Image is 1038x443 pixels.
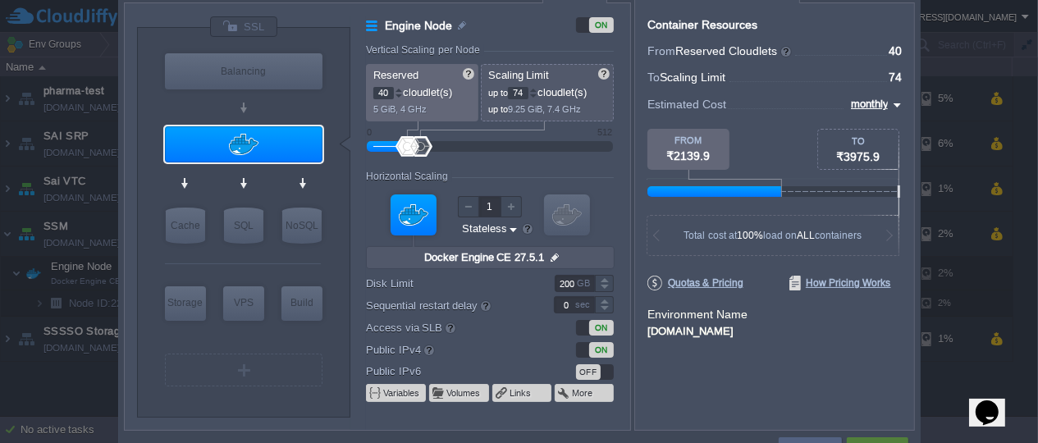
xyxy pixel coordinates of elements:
[165,286,206,321] div: Storage Containers
[889,71,902,84] span: 74
[366,171,452,182] div: Horizontal Scaling
[281,286,322,319] div: Build
[165,286,206,319] div: Storage
[647,95,726,113] span: Estimated Cost
[647,135,729,145] div: FROM
[889,44,902,57] span: 40
[789,276,891,290] span: How Pricing Works
[281,286,322,321] div: Build Node
[488,69,550,81] span: Scaling Limit
[165,126,322,162] div: Engine Node
[282,208,322,244] div: NoSQL Databases
[575,297,593,313] div: sec
[647,71,660,84] span: To
[488,104,508,114] span: up to
[165,53,322,89] div: Balancing
[223,286,264,319] div: VPS
[373,82,473,99] p: cloudlet(s)
[647,322,902,337] div: [DOMAIN_NAME]
[647,308,748,321] label: Environment Name
[589,320,614,336] div: ON
[166,208,205,244] div: Cache
[446,386,482,400] button: Volumes
[366,363,533,380] label: Public IPv6
[818,136,899,146] div: TO
[373,69,418,81] span: Reserved
[589,17,614,33] div: ON
[165,354,322,386] div: Create New Layer
[647,44,675,57] span: From
[224,208,263,244] div: SQL Databases
[488,88,508,98] span: up to
[366,44,484,56] div: Vertical Scaling per Node
[367,127,372,137] div: 0
[165,53,322,89] div: Load Balancer
[969,377,1022,427] iframe: chat widget
[576,364,601,380] div: OFF
[488,82,608,99] p: cloudlet(s)
[597,127,612,137] div: 512
[366,340,533,359] label: Public IPv4
[508,104,581,114] span: 9.25 GiB, 7.4 GHz
[282,208,322,244] div: NoSQL
[366,296,533,314] label: Sequential restart delay
[572,386,594,400] button: More
[224,208,263,244] div: SQL
[366,275,533,292] label: Disk Limit
[223,286,264,321] div: Elastic VPS
[837,150,880,163] span: ₹3975.9
[510,386,533,400] button: Links
[647,19,757,31] div: Container Resources
[675,44,793,57] span: Reserved Cloudlets
[647,276,743,290] span: Quotas & Pricing
[373,104,427,114] span: 5 GiB, 4 GHz
[383,386,421,400] button: Variables
[366,318,533,336] label: Access via SLB
[660,71,725,84] span: Scaling Limit
[589,342,614,358] div: ON
[577,276,593,291] div: GB
[667,149,711,162] span: ₹2139.9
